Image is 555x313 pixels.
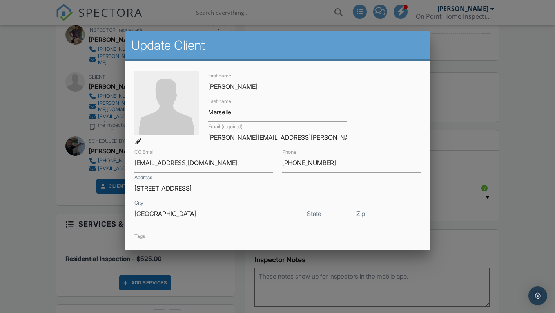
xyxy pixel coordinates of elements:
label: Tags [134,233,145,239]
label: City [134,200,143,207]
label: First name [208,72,231,79]
label: State [307,209,321,218]
div: Open Intercom Messenger [528,286,547,305]
h2: Update Client [131,38,424,53]
label: Email (required) [208,123,243,130]
label: Address [134,174,152,181]
img: default-user-f0147aede5fd5fa78ca7ade42f37bd4542148d508eef1c3d3ea960f66861d68b.jpg [134,71,199,135]
label: Phone [282,149,296,156]
label: Last name [208,98,231,105]
label: Zip [356,209,365,218]
label: CC Email [134,149,155,156]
